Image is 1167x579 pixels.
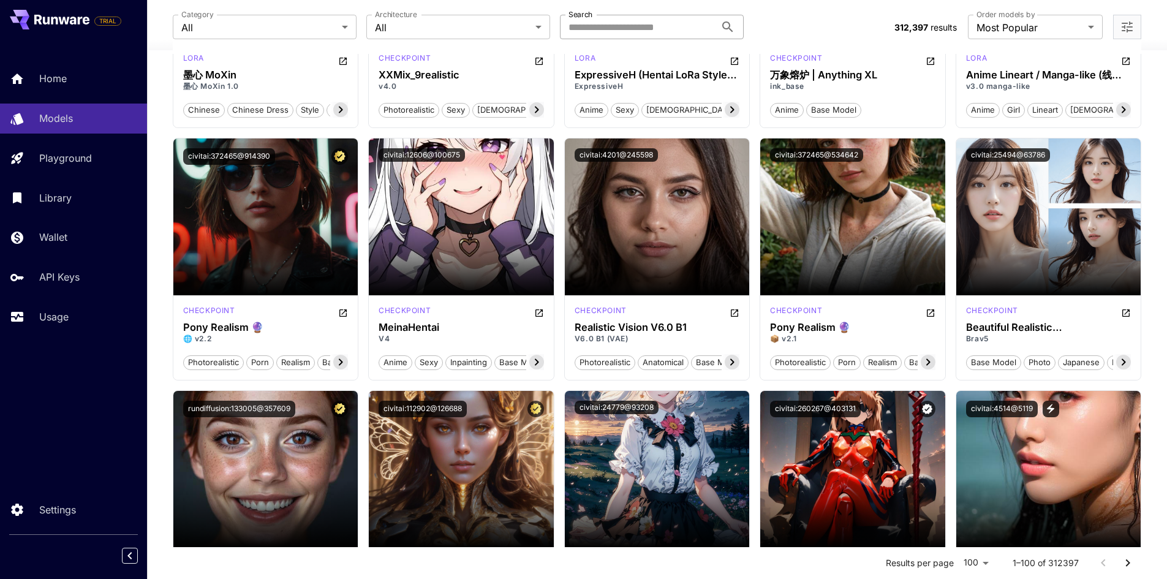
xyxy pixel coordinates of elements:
span: base model [692,357,746,369]
span: All [375,20,531,35]
p: lora [575,53,595,64]
span: photorealistic [771,357,830,369]
button: realism [863,354,902,370]
span: sexy [415,357,442,369]
button: porn [833,354,861,370]
div: SD 1.5 [770,53,822,67]
p: lora [183,53,204,64]
span: anime [379,357,412,369]
p: 📦 v2.1 [770,333,935,344]
button: Open in CivitAI [534,53,544,67]
button: civitai:24779@93208 [575,401,659,414]
button: Collapse sidebar [122,548,138,564]
button: Open in CivitAI [338,53,348,67]
h3: 万象熔炉 | Anything XL [770,69,935,81]
button: civitai:260267@403131 [770,401,861,417]
h3: Realistic Vision V6.0 B1 [575,322,740,333]
p: ink_base [770,81,935,92]
span: Add your payment card to enable full platform functionality. [94,13,121,28]
button: photorealistic [770,354,831,370]
button: sexy [415,354,443,370]
span: photo [1024,357,1055,369]
span: japanese [1059,357,1104,369]
button: Certified Model – Vetted for best performance and includes a commercial license. [527,401,544,417]
span: realism [277,357,314,369]
button: Open in CivitAI [926,305,935,320]
button: chinese [183,102,225,118]
button: photorealistic [183,354,244,370]
label: Search [568,9,592,20]
div: Beautiful Realistic Asians [966,322,1131,333]
span: style [296,104,323,116]
button: anime [575,102,608,118]
div: Pony [183,305,235,320]
span: sexy [442,104,469,116]
button: sexy [442,102,470,118]
span: hanfu [327,104,359,116]
div: Pony [770,305,822,320]
span: lineart [1028,104,1062,116]
div: Collapse sidebar [131,545,147,567]
span: base model [967,357,1021,369]
button: Open more filters [1120,20,1135,35]
button: lineart [1027,102,1063,118]
span: [DEMOGRAPHIC_DATA] [642,104,739,116]
button: [DEMOGRAPHIC_DATA] [1065,102,1164,118]
button: Open in CivitAI [534,305,544,320]
span: All [181,20,337,35]
button: anime [379,354,412,370]
span: results [931,22,957,32]
span: base model [905,357,959,369]
button: civitai:372465@914390 [183,148,275,165]
p: 墨心 MoXin 1.0 [183,81,349,92]
span: porn [834,357,860,369]
span: [DEMOGRAPHIC_DATA] [473,104,570,116]
span: chinese dress [228,104,293,116]
button: photo [1024,354,1056,370]
div: SD 1.5 [966,305,1018,320]
button: porn [246,354,274,370]
button: base model [317,354,372,370]
button: Open in CivitAI [730,53,739,67]
span: photorealistic [575,357,635,369]
button: realistic [1107,354,1147,370]
button: base model [691,354,746,370]
span: Most Popular [976,20,1083,35]
span: sexy [611,104,638,116]
span: anime [575,104,608,116]
h3: Anime Lineart / Manga-like (线稿/線画/マンガ風/漫画风) Style [966,69,1131,81]
p: Playground [39,151,92,165]
button: sexy [611,102,639,118]
button: photorealistic [575,354,635,370]
div: SD 1.5 [379,53,431,67]
button: base model [806,102,861,118]
p: checkpoint [966,305,1018,316]
p: Models [39,111,73,126]
h3: 墨心 MoXin [183,69,349,81]
p: checkpoint [379,305,431,316]
button: civitai:4201@245598 [575,148,658,162]
div: SD 1.5 [575,305,627,320]
label: Category [181,9,214,20]
button: Go to next page [1116,551,1140,575]
h3: ExpressiveH (Hentai LoRa Style) エロアニメ [575,69,740,81]
span: photorealistic [379,104,439,116]
button: japanese [1058,354,1105,370]
button: girl [1002,102,1025,118]
span: photorealistic [184,357,243,369]
p: V6.0 B1 (VAE) [575,333,740,344]
div: SD 1.5 [183,53,204,67]
p: 1–100 of 312397 [1013,557,1079,569]
p: ExpressiveH [575,81,740,92]
h3: Pony Realism 🔮 [183,322,349,333]
p: Wallet [39,230,67,244]
div: SD 1.5 [379,305,431,320]
div: SD 1.5 [966,53,987,67]
button: anime [966,102,1000,118]
label: Order models by [976,9,1035,20]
